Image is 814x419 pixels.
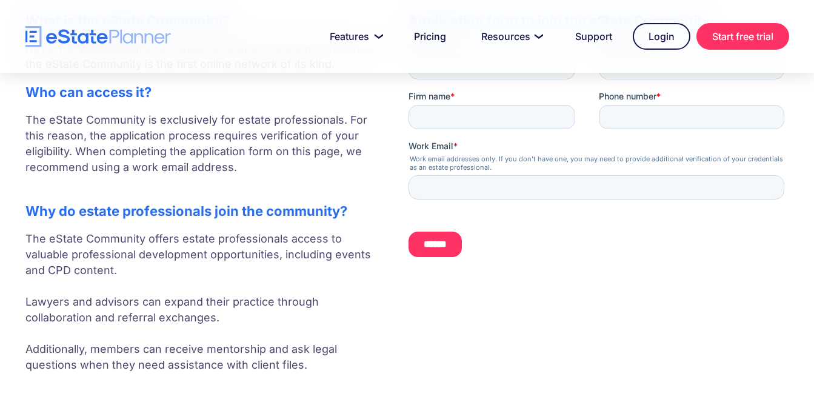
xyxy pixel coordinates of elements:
[25,203,384,219] h2: Why do estate professionals join the community?
[315,24,393,49] a: Features
[561,24,627,49] a: Support
[467,24,555,49] a: Resources
[409,41,789,266] iframe: Form 0
[633,23,690,50] a: Login
[25,231,384,373] p: The eState Community offers estate professionals access to valuable professional development oppo...
[696,23,789,50] a: Start free trial
[399,24,461,49] a: Pricing
[25,26,171,47] a: home
[25,84,384,100] h2: Who can access it?
[25,112,384,191] p: The eState Community is exclusively for estate professionals. For this reason, the application pr...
